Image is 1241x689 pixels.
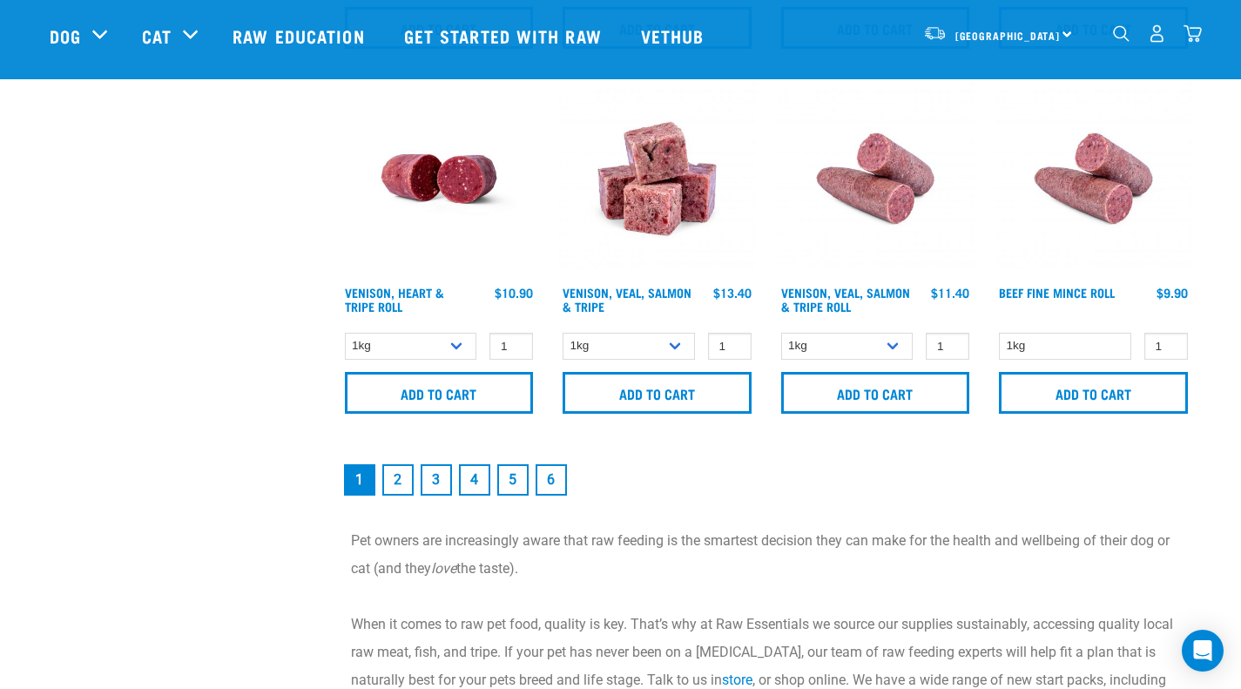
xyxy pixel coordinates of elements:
[50,23,81,49] a: Dog
[781,289,910,309] a: Venison, Veal, Salmon & Tripe Roll
[215,1,386,71] a: Raw Education
[926,333,969,360] input: 1
[999,289,1115,295] a: Beef Fine Mince Roll
[708,333,752,360] input: 1
[722,672,752,688] a: store
[558,80,756,278] img: Venison Veal Salmon Tripe 1621
[341,461,1192,499] nav: pagination
[459,464,490,496] a: Goto page 4
[955,32,1061,38] span: [GEOGRAPHIC_DATA]
[536,464,567,496] a: Goto page 6
[341,80,538,278] img: Raw Essentials Venison Heart & Tripe Hypoallergenic Raw Pet Food Bulk Roll Unwrapped
[382,464,414,496] a: Goto page 2
[624,1,726,71] a: Vethub
[713,286,752,300] div: $13.40
[563,289,691,309] a: Venison, Veal, Salmon & Tripe
[345,372,534,414] input: Add to cart
[495,286,533,300] div: $10.90
[351,527,1182,583] p: Pet owners are increasingly aware that raw feeding is the smartest decision they can make for the...
[999,372,1188,414] input: Add to cart
[1144,333,1188,360] input: 1
[1148,24,1166,43] img: user.png
[387,1,624,71] a: Get started with Raw
[421,464,452,496] a: Goto page 3
[344,464,375,496] a: Page 1
[489,333,533,360] input: 1
[1184,24,1202,43] img: home-icon@2x.png
[995,80,1192,278] img: Venison Veal Salmon Tripe 1651
[1182,630,1224,672] div: Open Intercom Messenger
[431,560,456,577] em: love
[923,25,947,41] img: van-moving.png
[497,464,529,496] a: Goto page 5
[1113,25,1130,42] img: home-icon-1@2x.png
[142,23,172,49] a: Cat
[781,372,970,414] input: Add to cart
[345,289,444,309] a: Venison, Heart & Tripe Roll
[1157,286,1188,300] div: $9.90
[777,80,975,278] img: Venison Veal Salmon Tripe 1651
[931,286,969,300] div: $11.40
[563,372,752,414] input: Add to cart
